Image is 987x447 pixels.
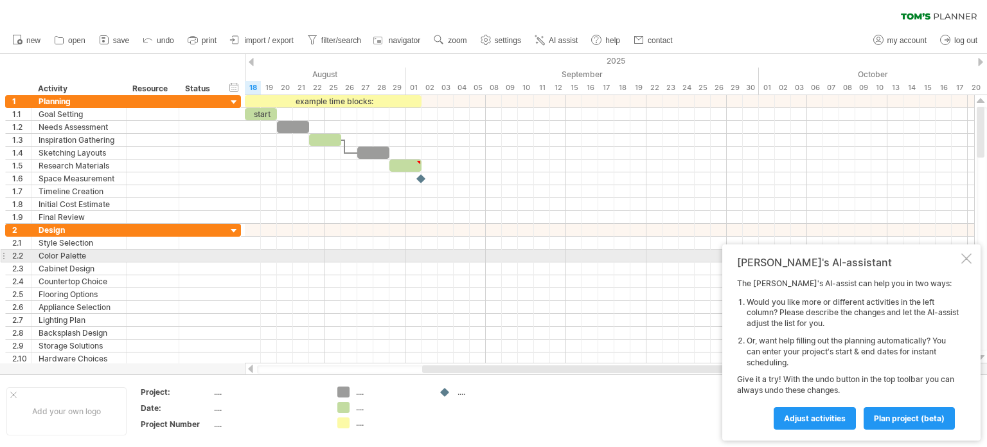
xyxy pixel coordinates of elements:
[39,237,120,249] div: Style Selection
[598,81,614,95] div: Wednesday, 17 September 2025
[39,250,120,262] div: Color Palette
[12,185,31,197] div: 1.7
[12,121,31,133] div: 1.2
[784,414,846,423] span: Adjust activities
[38,82,119,95] div: Activity
[39,121,120,133] div: Needs Assessment
[775,81,791,95] div: Thursday, 2 October 2025
[357,81,373,95] div: Wednesday, 27 August 2025
[614,81,630,95] div: Thursday, 18 September 2025
[774,407,856,430] a: Adjust activities
[39,275,120,287] div: Countertop Choice
[39,262,120,275] div: Cabinet Design
[12,211,31,223] div: 1.9
[6,387,127,435] div: Add your own logo
[695,81,711,95] div: Thursday, 25 September 2025
[12,134,31,146] div: 1.3
[309,81,325,95] div: Friday, 22 August 2025
[39,134,120,146] div: Inspiration Gathering
[458,387,528,397] div: ....
[356,417,426,428] div: ....
[371,32,424,49] a: navigator
[373,81,389,95] div: Thursday, 28 August 2025
[12,314,31,326] div: 2.7
[454,81,470,95] div: Thursday, 4 September 2025
[139,32,178,49] a: undo
[936,81,952,95] div: Thursday, 16 October 2025
[12,224,31,236] div: 2
[12,108,31,120] div: 1.1
[12,172,31,185] div: 1.6
[96,32,133,49] a: save
[405,68,759,81] div: September 2025
[12,198,31,210] div: 1.8
[39,172,120,185] div: Space Measurement
[341,81,357,95] div: Tuesday, 26 August 2025
[12,288,31,300] div: 2.5
[26,36,40,45] span: new
[448,36,467,45] span: zoom
[12,160,31,172] div: 1.5
[12,147,31,159] div: 1.4
[502,81,518,95] div: Tuesday, 9 September 2025
[9,32,44,49] a: new
[51,32,89,49] a: open
[12,237,31,249] div: 2.1
[39,95,120,107] div: Planning
[12,250,31,262] div: 2.2
[39,160,120,172] div: Research Materials
[954,36,977,45] span: log out
[887,81,903,95] div: Monday, 13 October 2025
[202,36,217,45] span: print
[920,81,936,95] div: Wednesday, 15 October 2025
[185,82,213,95] div: Status
[534,81,550,95] div: Thursday, 11 September 2025
[39,198,120,210] div: Initial Cost Estimate
[711,81,727,95] div: Friday, 26 September 2025
[679,81,695,95] div: Wednesday, 24 September 2025
[325,81,341,95] div: Monday, 25 August 2025
[245,108,277,120] div: start
[823,81,839,95] div: Tuesday, 7 October 2025
[855,81,871,95] div: Thursday, 9 October 2025
[39,224,120,236] div: Design
[245,95,422,107] div: example time blocks:
[12,262,31,275] div: 2.3
[321,36,361,45] span: filter/search
[870,32,930,49] a: my account
[405,81,422,95] div: Monday, 1 September 2025
[389,81,405,95] div: Friday, 29 August 2025
[12,275,31,287] div: 2.4
[184,32,220,49] a: print
[874,414,945,423] span: plan project (beta)
[261,81,277,95] div: Tuesday, 19 August 2025
[214,419,322,430] div: ....
[12,340,31,352] div: 2.9
[646,81,662,95] div: Monday, 22 September 2025
[132,82,172,95] div: Resource
[141,403,211,414] div: Date:
[422,81,438,95] div: Tuesday, 2 September 2025
[68,36,85,45] span: open
[791,81,807,95] div: Friday, 3 October 2025
[887,36,927,45] span: my account
[12,301,31,313] div: 2.6
[662,81,679,95] div: Tuesday, 23 September 2025
[39,327,120,339] div: Backsplash Design
[39,108,120,120] div: Goal Setting
[141,387,211,397] div: Project:
[605,36,620,45] span: help
[227,32,298,49] a: import / export
[214,403,322,414] div: ....
[566,81,582,95] div: Monday, 15 September 2025
[747,336,959,368] li: Or, want help filling out the planning automatically? You can enter your project's start & end da...
[356,402,426,413] div: ....
[39,288,120,300] div: Flooring Options
[531,32,582,49] a: AI assist
[968,81,984,95] div: Monday, 20 October 2025
[630,81,646,95] div: Friday, 19 September 2025
[214,387,322,397] div: ....
[431,32,470,49] a: zoom
[737,256,959,269] div: [PERSON_NAME]'s AI-assistant
[12,352,31,365] div: 2.10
